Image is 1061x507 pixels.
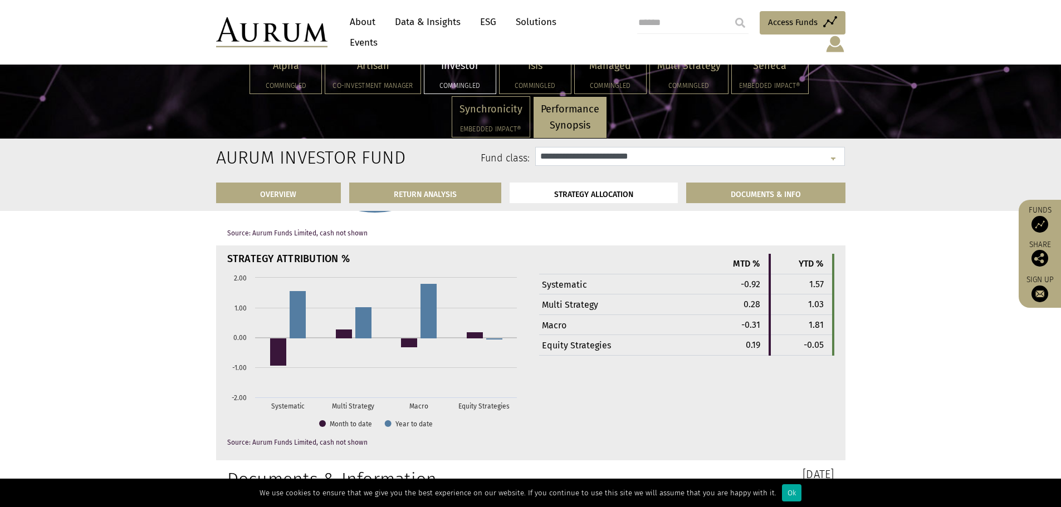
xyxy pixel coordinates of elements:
[539,294,705,315] td: Multi Strategy
[539,335,705,356] td: Equity Strategies
[705,314,770,335] td: -0.31
[507,58,564,74] p: Isis
[232,364,247,372] text: -1.00
[432,58,488,74] p: Investor
[389,12,466,32] a: Data & Insights
[1024,241,1055,267] div: Share
[768,16,818,29] span: Access Funds
[705,335,770,356] td: 0.19
[739,58,801,74] p: Seneca
[458,402,510,410] text: Equity Strategies
[227,253,350,265] strong: STRATEGY ATTRIBUTION %
[582,58,639,74] p: Managed
[541,101,599,134] p: Performance Synopsis
[395,420,432,428] text: Year to date
[409,402,428,410] text: Macro
[1024,275,1055,302] a: Sign up
[539,469,834,480] h3: [DATE]
[344,32,378,53] a: Events
[227,230,522,237] p: Source: Aurum Funds Limited, cash not shown
[770,254,833,274] th: YTD %
[539,274,705,294] td: Systematic
[507,82,564,89] h5: Commingled
[510,12,562,32] a: Solutions
[1024,205,1055,233] a: Funds
[825,35,845,53] img: account-icon.svg
[333,58,413,74] p: Artisan
[760,11,845,35] a: Access Funds
[686,183,845,203] a: DOCUMENTS & INFO
[770,314,833,335] td: 1.81
[459,101,522,117] p: Synchronicity
[1031,286,1048,302] img: Sign up to our newsletter
[705,254,770,274] th: MTD %
[770,274,833,294] td: 1.57
[739,82,801,89] h5: Embedded Impact®
[782,484,801,501] div: Ok
[349,183,501,203] a: RETURN ANALYSIS
[232,394,247,402] text: -2.00
[729,12,751,34] input: Submit
[539,314,705,335] td: Macro
[227,469,522,490] h1: Documents & Information
[233,334,247,342] text: 0.00
[330,420,372,428] text: Month to date
[344,12,381,32] a: About
[770,335,833,356] td: -0.05
[333,82,413,89] h5: Co-investment Manager
[657,82,721,89] h5: Commingled
[332,402,374,410] text: Multi Strategy
[770,294,833,315] td: 1.03
[459,126,522,132] h5: Embedded Impact®
[705,274,770,294] td: -0.92
[216,183,341,203] a: OVERVIEW
[257,58,314,74] p: Alpha
[432,82,488,89] h5: Commingled
[216,17,327,47] img: Aurum
[227,439,522,446] p: Source: Aurum Funds Limited, cash not shown
[234,274,247,282] text: 2.00
[657,58,721,74] p: Multi Strategy
[475,12,502,32] a: ESG
[234,304,247,312] text: 1.00
[1031,250,1048,267] img: Share this post
[1031,216,1048,233] img: Access Funds
[271,402,304,410] text: Systematic
[324,151,530,166] label: Fund class:
[216,147,307,168] h2: Aurum Investor Fund
[582,82,639,89] h5: Commingled
[705,294,770,315] td: 0.28
[257,82,314,89] h5: Commingled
